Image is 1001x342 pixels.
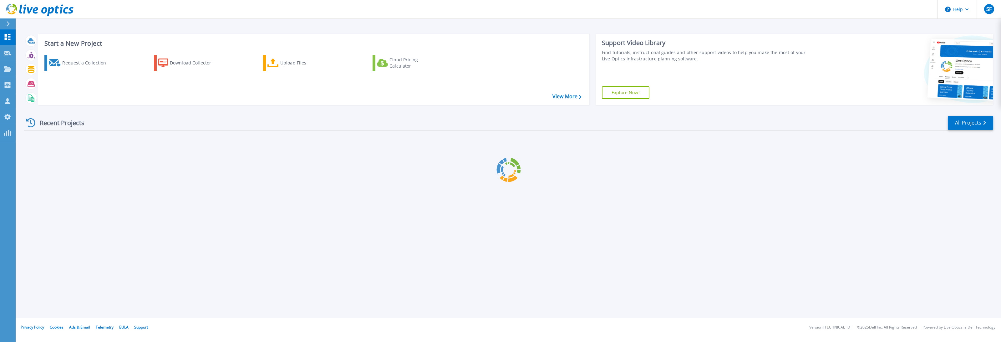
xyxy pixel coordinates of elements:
h3: Start a New Project [44,40,581,47]
li: Powered by Live Optics, a Dell Technology [922,325,995,329]
li: © 2025 Dell Inc. All Rights Reserved [857,325,917,329]
a: Privacy Policy [21,324,44,330]
a: Request a Collection [44,55,114,71]
a: Support [134,324,148,330]
a: EULA [119,324,129,330]
div: Cloud Pricing Calculator [389,57,440,69]
div: Request a Collection [62,57,112,69]
div: Upload Files [280,57,330,69]
a: Download Collector [154,55,224,71]
div: Support Video Library [602,39,809,47]
a: Ads & Email [69,324,90,330]
a: Telemetry [96,324,114,330]
a: Explore Now! [602,86,649,99]
span: SF [986,7,992,12]
a: Cookies [50,324,64,330]
div: Download Collector [170,57,220,69]
div: Recent Projects [24,115,93,130]
div: Find tutorials, instructional guides and other support videos to help you make the most of your L... [602,49,809,62]
li: Version: [TECHNICAL_ID] [809,325,851,329]
a: View More [552,94,582,100]
a: Upload Files [263,55,333,71]
a: All Projects [948,116,993,130]
a: Cloud Pricing Calculator [373,55,442,71]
